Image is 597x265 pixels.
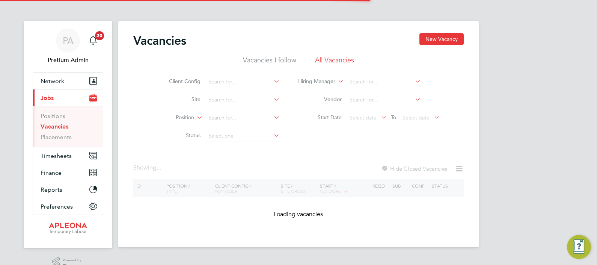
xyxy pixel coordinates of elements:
a: 20 [86,29,101,53]
button: Engage Resource Center [567,235,591,259]
a: Positions [41,112,65,120]
button: Finance [33,164,103,181]
span: ... [157,164,161,171]
button: Timesheets [33,147,103,164]
span: 20 [95,31,104,40]
button: New Vacancy [419,33,464,45]
label: Position [151,114,194,121]
span: Finance [41,169,62,176]
a: Go to home page [33,223,103,235]
a: Vacancies [41,123,68,130]
nav: Main navigation [24,21,112,248]
button: Preferences [33,198,103,215]
button: Jobs [33,89,103,106]
input: Search for... [206,113,280,123]
span: Preferences [41,203,73,210]
label: Vendor [298,96,342,103]
a: Placements [41,133,72,141]
h2: Vacancies [133,33,186,48]
li: All Vacancies [315,56,354,69]
span: Select date [403,114,430,121]
label: Hiring Manager [292,78,335,85]
label: Start Date [298,114,342,121]
span: Select date [350,114,377,121]
img: apleona-logo-retina.png [49,223,87,235]
span: Jobs [41,94,54,101]
span: Network [41,77,64,85]
input: Select one [206,131,280,141]
span: PA [63,36,74,45]
input: Search for... [206,77,280,87]
button: Reports [33,181,103,198]
input: Search for... [347,77,421,87]
button: Network [33,73,103,89]
label: Hide Closed Vacancies [381,165,447,172]
span: Timesheets [41,152,72,159]
div: Jobs [33,106,103,147]
label: Site [157,96,201,103]
div: Showing [133,164,163,172]
span: To [389,112,398,122]
label: Status [157,132,201,139]
a: PAPretium Admin [33,29,103,65]
span: Powered by [63,257,84,263]
li: Vacancies I follow [243,56,296,69]
label: Client Config [157,78,201,85]
input: Search for... [206,95,280,105]
span: Pretium Admin [33,56,103,65]
input: Search for... [347,95,421,105]
span: Reports [41,186,62,193]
